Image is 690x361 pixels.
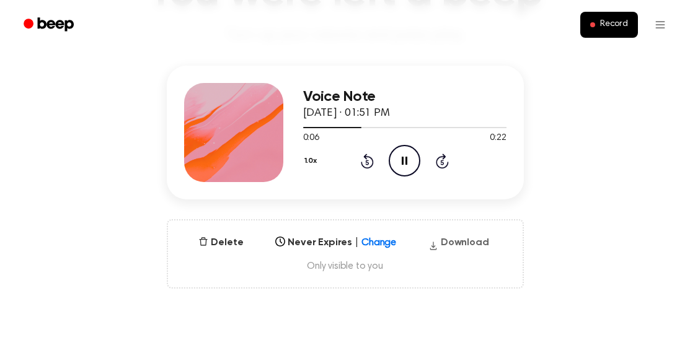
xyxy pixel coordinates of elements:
h3: Voice Note [303,89,506,105]
span: [DATE] · 01:51 PM [303,108,390,119]
button: Delete [193,235,248,250]
span: Record [600,19,628,30]
span: 0:06 [303,132,319,145]
a: Beep [15,13,85,37]
button: 1.0x [303,150,322,172]
span: Only visible to you [183,260,508,272]
span: 0:22 [490,132,506,145]
button: Open menu [645,10,675,40]
button: Download [423,235,494,255]
button: Record [580,12,638,38]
